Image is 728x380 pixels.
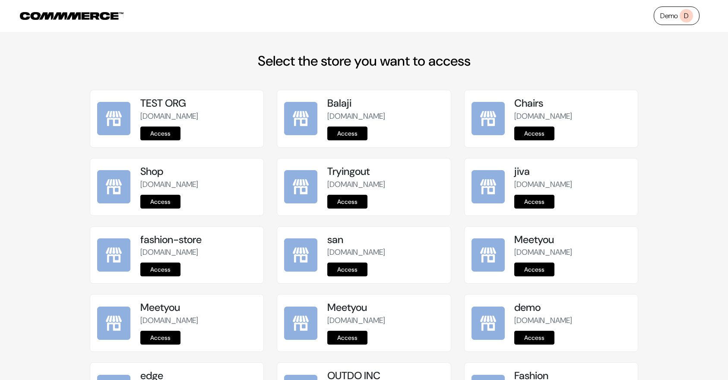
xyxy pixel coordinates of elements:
[140,234,256,246] h5: fashion-store
[327,247,443,258] p: [DOMAIN_NAME]
[140,315,256,326] p: [DOMAIN_NAME]
[97,238,130,272] img: fashion-store
[514,301,630,314] h5: demo
[514,97,630,110] h5: Chairs
[514,247,630,258] p: [DOMAIN_NAME]
[327,165,443,178] h5: Tryingout
[514,263,554,276] a: Access
[514,111,630,122] p: [DOMAIN_NAME]
[514,127,554,140] a: Access
[140,263,180,276] a: Access
[654,6,700,25] a: DemoD
[514,315,630,326] p: [DOMAIN_NAME]
[140,247,256,258] p: [DOMAIN_NAME]
[472,238,505,272] img: Meetyou
[327,179,443,190] p: [DOMAIN_NAME]
[327,127,367,140] a: Access
[327,111,443,122] p: [DOMAIN_NAME]
[472,170,505,203] img: jiva
[327,195,367,209] a: Access
[680,9,693,22] span: D
[97,102,130,135] img: TEST ORG
[514,165,630,178] h5: jiva
[514,195,554,209] a: Access
[140,97,256,110] h5: TEST ORG
[327,315,443,326] p: [DOMAIN_NAME]
[327,263,367,276] a: Access
[140,111,256,122] p: [DOMAIN_NAME]
[97,307,130,340] img: Meetyou
[140,179,256,190] p: [DOMAIN_NAME]
[90,53,638,69] h2: Select the store you want to access
[97,170,130,203] img: Shop
[284,238,317,272] img: san
[472,307,505,340] img: demo
[472,102,505,135] img: Chairs
[514,331,554,345] a: Access
[514,179,630,190] p: [DOMAIN_NAME]
[284,170,317,203] img: Tryingout
[140,127,180,140] a: Access
[140,301,256,314] h5: Meetyou
[140,331,180,345] a: Access
[140,165,256,178] h5: Shop
[284,102,317,135] img: Balaji
[327,331,367,345] a: Access
[327,234,443,246] h5: san
[514,234,630,246] h5: Meetyou
[20,12,123,20] img: COMMMERCE
[140,195,180,209] a: Access
[284,307,317,340] img: Meetyou
[327,97,443,110] h5: Balaji
[327,301,443,314] h5: Meetyou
